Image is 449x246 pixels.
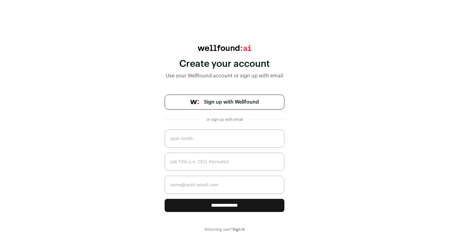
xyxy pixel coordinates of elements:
[165,95,284,110] a: Sign up with Wellfound
[165,227,284,232] div: Returning user?
[233,228,245,231] a: Sign in
[165,153,284,171] input: Job Title (i.e. CEO, Recruiter)
[165,72,284,80] div: Use your Wellfound account or sign up with email
[165,58,284,70] div: Create your account
[165,176,284,194] input: name@work-email.com
[198,45,251,51] img: wellfound:ai
[165,130,284,148] input: Jane Smith
[190,100,199,104] img: wellfound-symbol-flush-black-fb3c872781a75f747ccb3a119075da62bfe97bd399995f84a933054e44a575c4.png
[204,98,259,106] span: Sign up with Wellfound
[205,117,244,122] div: or sign up with email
